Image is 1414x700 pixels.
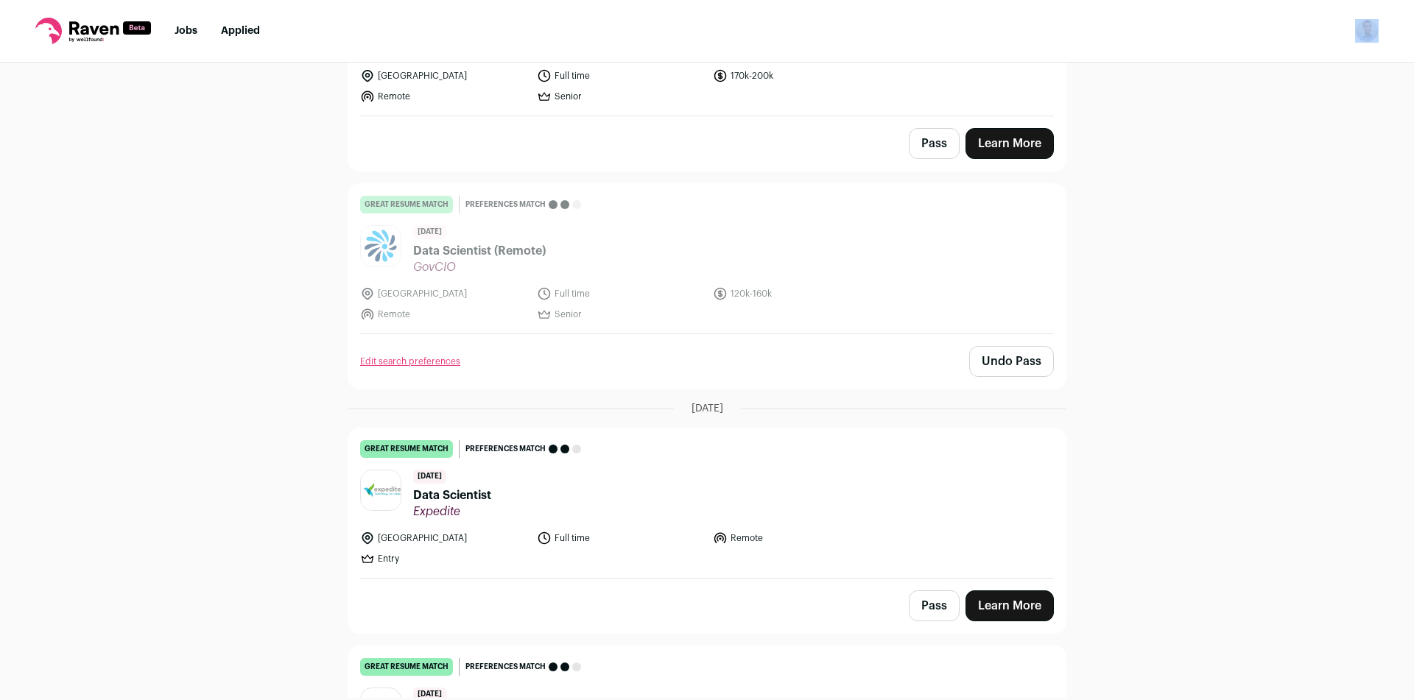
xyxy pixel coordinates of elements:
[360,658,453,676] div: great resume match
[692,401,723,416] span: [DATE]
[360,89,528,104] li: Remote
[413,487,491,504] span: Data Scientist
[537,531,705,545] li: Full time
[175,26,197,36] a: Jobs
[1355,19,1379,43] button: Open dropdown
[965,128,1054,159] a: Learn More
[413,260,546,275] span: GovCIO
[909,590,960,621] button: Pass
[909,128,960,159] button: Pass
[465,442,546,456] span: Preferences match
[360,356,460,367] a: Edit search preferences
[413,225,446,239] span: [DATE]
[360,440,453,458] div: great resume match
[348,428,1066,578] a: great resume match Preferences match [DATE] Data Scientist Expedite [GEOGRAPHIC_DATA] Full time R...
[360,551,528,566] li: Entry
[413,504,491,519] span: Expedite
[465,660,546,674] span: Preferences match
[360,286,528,301] li: [GEOGRAPHIC_DATA]
[360,307,528,322] li: Remote
[713,531,881,545] li: Remote
[360,196,453,213] div: great resume match
[361,226,401,266] img: 2897cafaa6e6cd8203e6dca65ded943de5d62370aeca030594eb5774c1c2752f.jpg
[537,68,705,83] li: Full time
[360,68,528,83] li: [GEOGRAPHIC_DATA]
[969,346,1054,377] button: Undo Pass
[221,26,260,36] a: Applied
[1355,19,1379,43] img: 10289794-medium_jpg
[713,68,881,83] li: 170k-200k
[348,184,1066,333] a: great resume match Preferences match [DATE] Data Scientist (Remote) GovCIO [GEOGRAPHIC_DATA] Full...
[965,590,1054,621] a: Learn More
[465,197,546,212] span: Preferences match
[537,89,705,104] li: Senior
[537,307,705,322] li: Senior
[361,470,401,510] img: 1a06eaadac3c16e07829e9238652a2fff02e9bf9669d52381b2ffd08238c12f2.jpg
[413,242,546,260] span: Data Scientist (Remote)
[537,286,705,301] li: Full time
[360,531,528,545] li: [GEOGRAPHIC_DATA]
[713,286,881,301] li: 120k-160k
[413,470,446,484] span: [DATE]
